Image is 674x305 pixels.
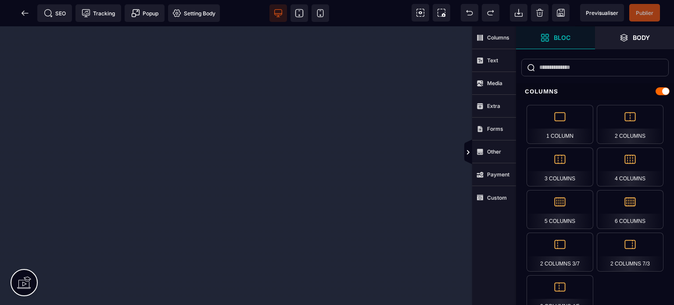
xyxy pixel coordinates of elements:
div: 2 Columns [597,105,663,144]
strong: Media [487,80,502,86]
span: Screenshot [433,4,450,22]
div: 5 Columns [527,190,593,229]
div: 2 Columns 7/3 [597,233,663,272]
strong: Bloc [554,34,570,41]
strong: Custom [487,194,507,201]
strong: Other [487,148,501,155]
div: 4 Columns [597,147,663,187]
span: Open Blocks [516,26,595,49]
strong: Forms [487,126,503,132]
div: 6 Columns [597,190,663,229]
span: Setting Body [172,9,215,18]
span: SEO [44,9,66,18]
strong: Payment [487,171,509,178]
span: Publier [636,10,653,16]
span: Popup [131,9,158,18]
span: Preview [580,4,624,22]
strong: Columns [487,34,509,41]
span: Previsualiser [586,10,618,16]
div: 3 Columns [527,147,593,187]
span: Tracking [82,9,115,18]
strong: Body [633,34,650,41]
div: 1 Column [527,105,593,144]
span: View components [412,4,429,22]
div: 2 Columns 3/7 [527,233,593,272]
strong: Text [487,57,498,64]
strong: Extra [487,103,500,109]
div: Columns [516,83,674,100]
span: Open Layer Manager [595,26,674,49]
